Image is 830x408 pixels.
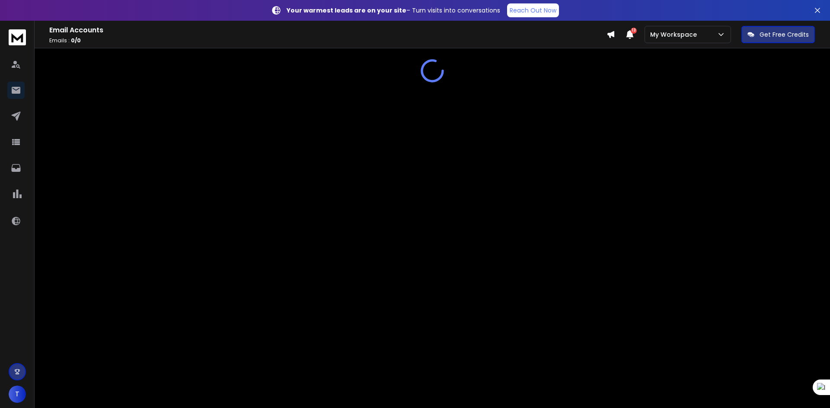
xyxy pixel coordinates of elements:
h1: Email Accounts [49,25,607,35]
strong: Your warmest leads are on your site [287,6,406,15]
button: Get Free Credits [741,26,815,43]
p: Get Free Credits [760,30,809,39]
span: 0 / 0 [71,37,81,44]
p: My Workspace [650,30,700,39]
button: T [9,386,26,403]
p: Reach Out Now [510,6,556,15]
a: Reach Out Now [507,3,559,17]
span: 13 [631,28,637,34]
p: – Turn visits into conversations [287,6,500,15]
img: logo [9,29,26,45]
p: Emails : [49,37,607,44]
